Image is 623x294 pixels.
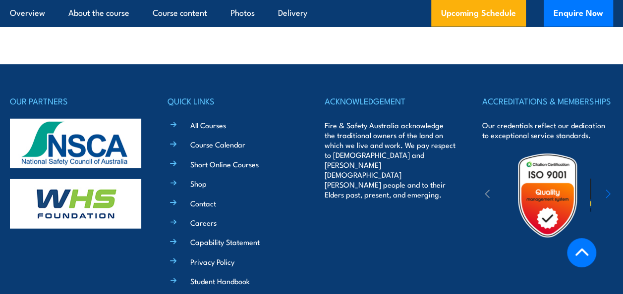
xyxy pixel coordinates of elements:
[190,237,260,247] a: Capability Statement
[10,94,141,108] h4: OUR PARTNERS
[190,256,234,267] a: Privacy Policy
[482,94,614,108] h4: ACCREDITATIONS & MEMBERSHIPS
[168,94,299,108] h4: QUICK LINKS
[190,120,226,130] a: All Courses
[190,276,250,286] a: Student Handbook
[190,198,216,208] a: Contact
[10,119,141,168] img: nsca-logo-footer
[482,120,614,140] p: Our credentials reflect our dedication to exceptional service standards.
[190,178,207,189] a: Shop
[190,159,259,169] a: Short Online Courses
[190,139,245,149] a: Course Calendar
[325,120,456,199] p: Fire & Safety Australia acknowledge the traditional owners of the land on which we live and work....
[505,152,591,239] img: Untitled design (19)
[190,217,217,228] a: Careers
[10,179,141,229] img: whs-logo-footer
[325,94,456,108] h4: ACKNOWLEDGEMENT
